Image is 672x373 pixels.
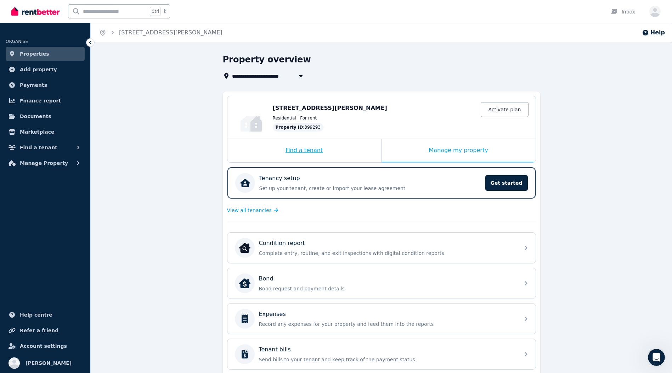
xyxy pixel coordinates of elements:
span: Property ID [276,124,303,130]
span: Refer a friend [20,326,58,335]
textarea: Message… [6,217,136,229]
div: To sign up and create your ad, just click the Get Started option below 😊 [11,78,111,92]
a: Refer a friend [6,323,85,338]
a: Tenant billsSend bills to your tenant and keep track of the payment status [227,339,536,369]
a: View all tenancies [227,207,278,214]
button: Manage Property [6,156,85,170]
button: Start recording [45,232,51,238]
img: Profile image for Jodie [40,4,51,15]
div: We're always here if you have a question so feel free to check back in anytime if you need a hand 😊 [11,178,111,199]
a: BondBondBond request and payment details [227,268,536,299]
img: Profile image for Rochelle [20,4,32,15]
a: Add property [6,62,85,77]
button: Gif picker [22,232,28,238]
div: Just click on the link below and you'll be guided through the process 👇 [11,145,111,159]
span: [STREET_ADDRESS][PERSON_NAME] [273,105,387,111]
h1: RentBetter [54,4,85,9]
p: Condition report [259,239,305,247]
b: [DOMAIN_NAME] [11,40,58,46]
div: We can help you find a tenant and you'll be able to create an ad on Australia's leading property ... [11,19,111,75]
div: We can help you find a tenant and you'll be able to create an ad on Australia's leading property ... [6,4,116,96]
div: We're always here if you have a question so feel free to check back in anytime if you need a hand... [6,174,116,204]
span: Marketplace [20,128,54,136]
div: The RentBetter Team says… [6,123,136,174]
a: Get Started [11,163,44,168]
div: It takes just a few minutes to set up a free account on RentBetter. [11,127,111,141]
img: Condition report [239,242,250,254]
p: Under 30 minutes [60,9,101,16]
span: [PERSON_NAME] [26,359,72,367]
span: Properties [20,50,49,58]
span: Residential | For rent [273,115,317,121]
p: Record any expenses for your property and feed them into the reports [259,321,515,328]
span: Help centre [20,311,52,319]
iframe: Intercom live chat [648,349,665,366]
div: Close [124,3,137,16]
nav: Breadcrumb [91,23,231,43]
p: Bond request and payment details [259,285,515,292]
div: It takes just a few minutes to set up a free account on RentBetter.Just click on the link below a... [6,123,116,173]
button: go back [5,3,18,16]
div: Find a tenant [227,139,381,162]
a: Finance report [6,94,85,108]
span: ORGANISE [6,39,28,44]
span: View all tenancies [227,207,272,214]
span: Documents [20,112,51,121]
span: Add property [20,65,57,74]
button: Help [642,28,665,37]
button: Find a tenant [6,140,85,155]
a: Tenancy setupSet up your tenant, create or import your lease agreementGet started [227,167,536,199]
a: Activate plan [481,102,528,117]
span: Manage Property [20,159,68,167]
button: Send a message… [122,229,133,241]
div: : 399293 [273,123,324,132]
button: Upload attachment [34,232,39,238]
span: Ctrl [150,7,161,16]
div: The RentBetter Team says… [6,174,136,219]
a: Help centre [6,308,85,322]
div: Alexandra says… [6,102,136,123]
p: Expenses [259,310,286,318]
img: Bond [239,278,250,289]
span: Payments [20,81,47,89]
a: Account settings [6,339,85,353]
p: Complete entry, routine, and exit inspections with digital condition reports [259,250,515,257]
span: Finance report [20,96,61,105]
p: Bond [259,274,273,283]
span: k [164,9,166,14]
a: Properties [6,47,85,61]
span: Account settings [20,342,67,350]
button: Emoji picker [11,232,17,238]
span: Get started [485,175,528,191]
p: Tenancy setup [259,174,300,183]
b: [DOMAIN_NAME] [11,47,58,53]
a: Marketplace [6,125,85,139]
div: The RentBetter Team says… [6,4,136,102]
div: Inbox [610,8,635,15]
div: Get Started [96,102,136,118]
span: Find a tenant [20,143,57,152]
b: [DOMAIN_NAME] [11,47,108,60]
a: [STREET_ADDRESS][PERSON_NAME] [119,29,222,36]
a: Documents [6,109,85,123]
div: The RentBetter Team • Just now [11,205,80,209]
img: Profile image for Jeremy [30,4,41,15]
p: Send bills to your tenant and keep track of the payment status [259,356,515,363]
a: ExpensesRecord any expenses for your property and feed them into the reports [227,304,536,334]
div: Get Started [102,106,130,113]
p: Tenant bills [259,345,291,354]
a: Condition reportCondition reportComplete entry, routine, and exit inspections with digital condit... [227,233,536,263]
img: RentBetter [11,6,60,17]
div: Manage my property [382,139,536,162]
h1: Property overview [223,54,311,65]
p: Set up your tenant, create or import your lease agreement [259,185,481,192]
a: Payments [6,78,85,92]
button: Home [111,3,124,16]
